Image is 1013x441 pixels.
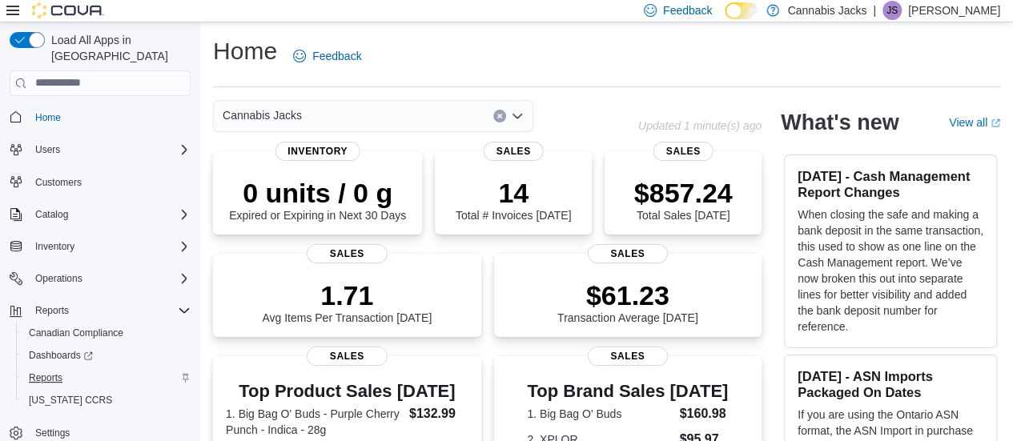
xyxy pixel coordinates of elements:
[29,237,81,256] button: Inventory
[3,267,197,290] button: Operations
[22,323,191,343] span: Canadian Compliance
[886,1,898,20] span: JS
[493,110,506,122] button: Clear input
[229,177,406,209] p: 0 units / 0 g
[638,119,762,132] p: Updated 1 minute(s) ago
[229,177,406,222] div: Expired or Expiring in Next 30 Days
[3,170,197,194] button: Customers
[35,208,68,221] span: Catalog
[781,110,898,135] h2: What's new
[588,347,668,366] span: Sales
[16,344,197,367] a: Dashboards
[29,205,191,224] span: Catalog
[3,235,197,258] button: Inventory
[908,1,1000,20] p: [PERSON_NAME]
[22,346,191,365] span: Dashboards
[29,173,88,192] a: Customers
[16,389,197,411] button: [US_STATE] CCRS
[29,301,191,320] span: Reports
[22,391,191,410] span: Washington CCRS
[511,110,524,122] button: Open list of options
[456,177,571,222] div: Total # Invoices [DATE]
[634,177,733,209] p: $857.24
[29,107,191,127] span: Home
[22,368,191,387] span: Reports
[16,367,197,389] button: Reports
[29,269,191,288] span: Operations
[29,327,123,339] span: Canadian Compliance
[725,2,758,19] input: Dark Mode
[307,244,387,263] span: Sales
[949,116,1000,129] a: View allExternal link
[29,140,191,159] span: Users
[882,1,902,20] div: John Shelegey
[29,301,75,320] button: Reports
[35,427,70,439] span: Settings
[798,206,983,335] p: When closing the safe and making a bank deposit in the same transaction, this used to show as one...
[527,382,728,401] h3: Top Brand Sales [DATE]
[29,205,74,224] button: Catalog
[557,279,698,311] p: $61.23
[29,269,89,288] button: Operations
[226,382,468,401] h3: Top Product Sales [DATE]
[873,1,876,20] p: |
[3,299,197,322] button: Reports
[213,35,277,67] h1: Home
[798,168,983,200] h3: [DATE] - Cash Management Report Changes
[557,279,698,324] div: Transaction Average [DATE]
[22,323,130,343] a: Canadian Compliance
[991,118,1000,128] svg: External link
[29,237,191,256] span: Inventory
[35,176,82,189] span: Customers
[22,346,99,365] a: Dashboards
[312,48,361,64] span: Feedback
[22,391,119,410] a: [US_STATE] CCRS
[45,32,191,64] span: Load All Apps in [GEOGRAPHIC_DATA]
[32,2,104,18] img: Cova
[29,108,67,127] a: Home
[29,349,93,362] span: Dashboards
[663,2,712,18] span: Feedback
[653,142,714,161] span: Sales
[35,143,60,156] span: Users
[787,1,866,20] p: Cannabis Jacks
[275,142,360,161] span: Inventory
[29,371,62,384] span: Reports
[456,177,571,209] p: 14
[725,19,726,20] span: Dark Mode
[35,272,82,285] span: Operations
[22,368,69,387] a: Reports
[223,106,302,125] span: Cannabis Jacks
[588,244,668,263] span: Sales
[798,368,983,400] h3: [DATE] - ASN Imports Packaged On Dates
[226,406,403,438] dt: 1. Big Bag O' Buds - Purple Cherry Punch - Indica - 28g
[3,203,197,226] button: Catalog
[262,279,432,311] p: 1.71
[29,172,191,192] span: Customers
[35,111,61,124] span: Home
[16,322,197,344] button: Canadian Compliance
[527,406,673,422] dt: 1. Big Bag O' Buds
[262,279,432,324] div: Avg Items Per Transaction [DATE]
[35,240,74,253] span: Inventory
[634,177,733,222] div: Total Sales [DATE]
[35,304,69,317] span: Reports
[679,404,728,423] dd: $160.98
[307,347,387,366] span: Sales
[3,106,197,129] button: Home
[29,140,66,159] button: Users
[484,142,544,161] span: Sales
[29,394,112,407] span: [US_STATE] CCRS
[287,40,368,72] a: Feedback
[409,404,468,423] dd: $132.99
[3,138,197,161] button: Users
